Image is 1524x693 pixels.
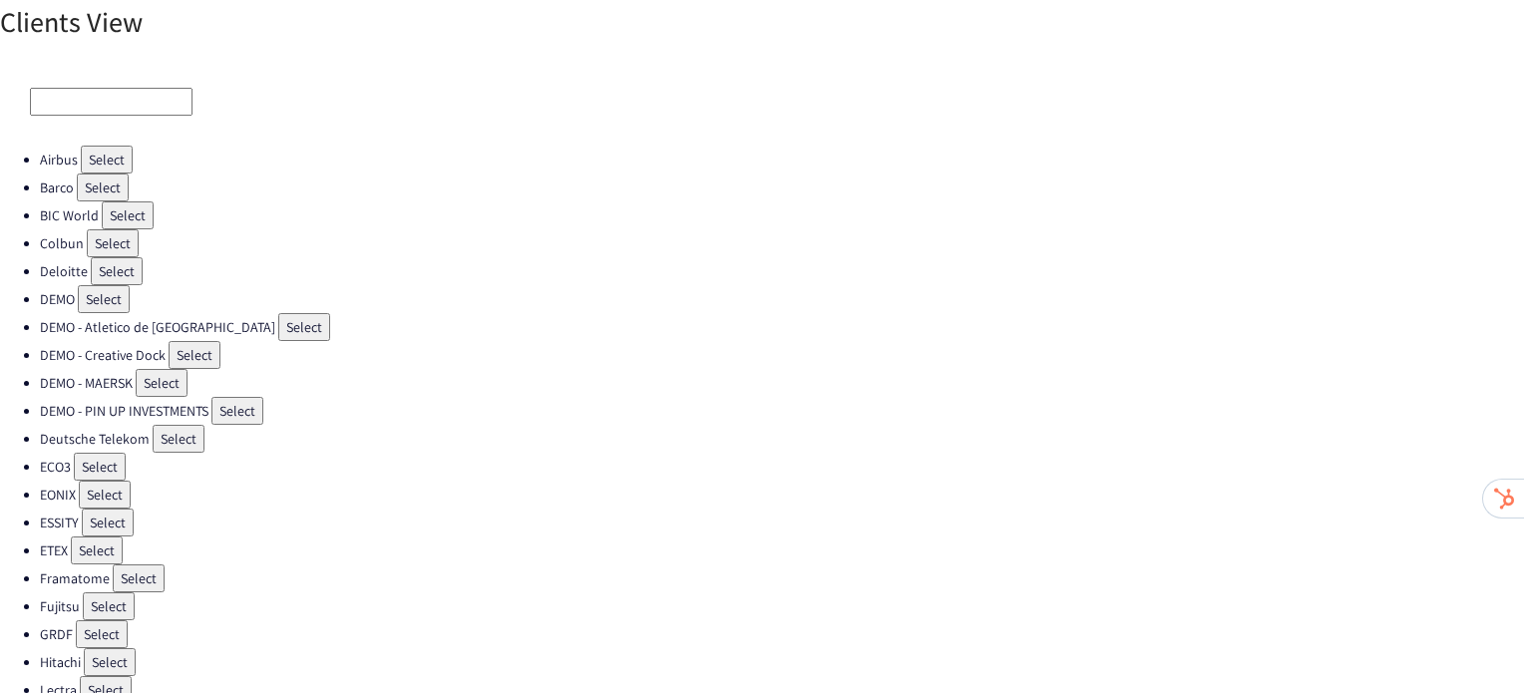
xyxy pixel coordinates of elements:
li: Deutsche Telekom [40,425,1524,453]
li: ETEX [40,536,1524,564]
iframe: Chat Widget [1424,597,1524,693]
button: Select [87,229,139,257]
li: DEMO - MAERSK [40,369,1524,397]
li: DEMO - PIN UP INVESTMENTS [40,397,1524,425]
button: Select [81,146,133,173]
button: Select [83,592,135,620]
li: GRDF [40,620,1524,648]
li: BIC World [40,201,1524,229]
li: ECO3 [40,453,1524,481]
button: Select [74,453,126,481]
button: Select [278,313,330,341]
button: Select [153,425,204,453]
button: Select [82,509,134,536]
li: Barco [40,173,1524,201]
button: Select [91,257,143,285]
li: Fujitsu [40,592,1524,620]
li: DEMO [40,285,1524,313]
li: DEMO - Creative Dock [40,341,1524,369]
button: Select [76,620,128,648]
button: Select [71,536,123,564]
button: Select [211,397,263,425]
li: ESSITY [40,509,1524,536]
li: Framatome [40,564,1524,592]
button: Select [84,648,136,676]
li: Colbun [40,229,1524,257]
button: Select [136,369,188,397]
button: Select [169,341,220,369]
li: Hitachi [40,648,1524,676]
button: Select [78,285,130,313]
button: Select [113,564,165,592]
li: EONIX [40,481,1524,509]
button: Select [102,201,154,229]
button: Select [77,173,129,201]
button: Select [79,481,131,509]
li: Airbus [40,146,1524,173]
li: DEMO - Atletico de [GEOGRAPHIC_DATA] [40,313,1524,341]
li: Deloitte [40,257,1524,285]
